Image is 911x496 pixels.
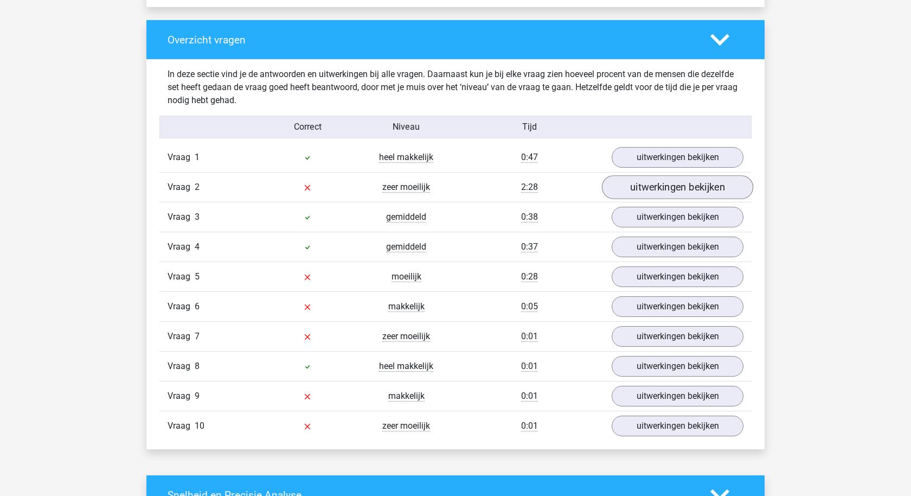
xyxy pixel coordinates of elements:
[521,241,538,252] span: 0:37
[388,391,425,402] span: makkelijk
[521,391,538,402] span: 0:01
[388,301,425,312] span: makkelijk
[521,301,538,312] span: 0:05
[168,151,195,164] span: Vraag
[521,421,538,431] span: 0:01
[602,176,753,200] a: uitwerkingen bekijken
[168,360,195,373] span: Vraag
[168,181,195,194] span: Vraag
[612,326,743,347] a: uitwerkingen bekijken
[195,301,200,311] span: 6
[392,271,421,282] span: moeilijk
[357,120,455,133] div: Niveau
[612,296,743,317] a: uitwerkingen bekijken
[159,68,752,107] div: In deze sectie vind je de antwoorden en uitwerkingen bij alle vragen. Daarnaast kun je bij elke v...
[195,212,200,222] span: 3
[195,241,200,252] span: 4
[612,237,743,257] a: uitwerkingen bekijken
[168,240,195,253] span: Vraag
[521,331,538,342] span: 0:01
[612,386,743,406] a: uitwerkingen bekijken
[379,152,433,163] span: heel makkelijk
[195,331,200,341] span: 7
[612,416,743,436] a: uitwerkingen bekijken
[382,421,430,431] span: zeer moeilijk
[455,120,604,133] div: Tijd
[386,212,426,222] span: gemiddeld
[168,390,195,403] span: Vraag
[521,361,538,372] span: 0:01
[521,271,538,282] span: 0:28
[168,330,195,343] span: Vraag
[195,182,200,192] span: 2
[521,182,538,193] span: 2:28
[612,147,743,168] a: uitwerkingen bekijken
[195,421,204,431] span: 10
[195,361,200,371] span: 8
[379,361,433,372] span: heel makkelijk
[612,266,743,287] a: uitwerkingen bekijken
[195,391,200,401] span: 9
[168,270,195,283] span: Vraag
[168,300,195,313] span: Vraag
[168,419,195,433] span: Vraag
[612,356,743,377] a: uitwerkingen bekijken
[521,152,538,163] span: 0:47
[386,241,426,252] span: gemiddeld
[168,211,195,224] span: Vraag
[382,182,430,193] span: zeer moeilijk
[521,212,538,222] span: 0:38
[259,120,357,133] div: Correct
[195,271,200,282] span: 5
[382,331,430,342] span: zeer moeilijk
[612,207,743,227] a: uitwerkingen bekijken
[168,34,694,46] h4: Overzicht vragen
[195,152,200,162] span: 1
